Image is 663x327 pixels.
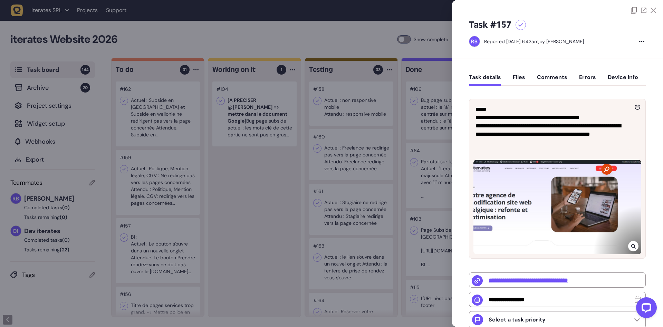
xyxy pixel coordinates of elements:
[489,316,546,323] p: Select a task priority
[631,295,660,324] iframe: LiveChat chat widget
[513,74,525,86] button: Files
[469,74,501,86] button: Task details
[608,74,638,86] button: Device info
[484,38,539,45] div: Reported [DATE] 6.43am,
[469,36,480,47] img: Rodolphe Balay
[469,19,511,30] h5: Task #157
[579,74,596,86] button: Errors
[484,38,584,45] div: by [PERSON_NAME]
[537,74,567,86] button: Comments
